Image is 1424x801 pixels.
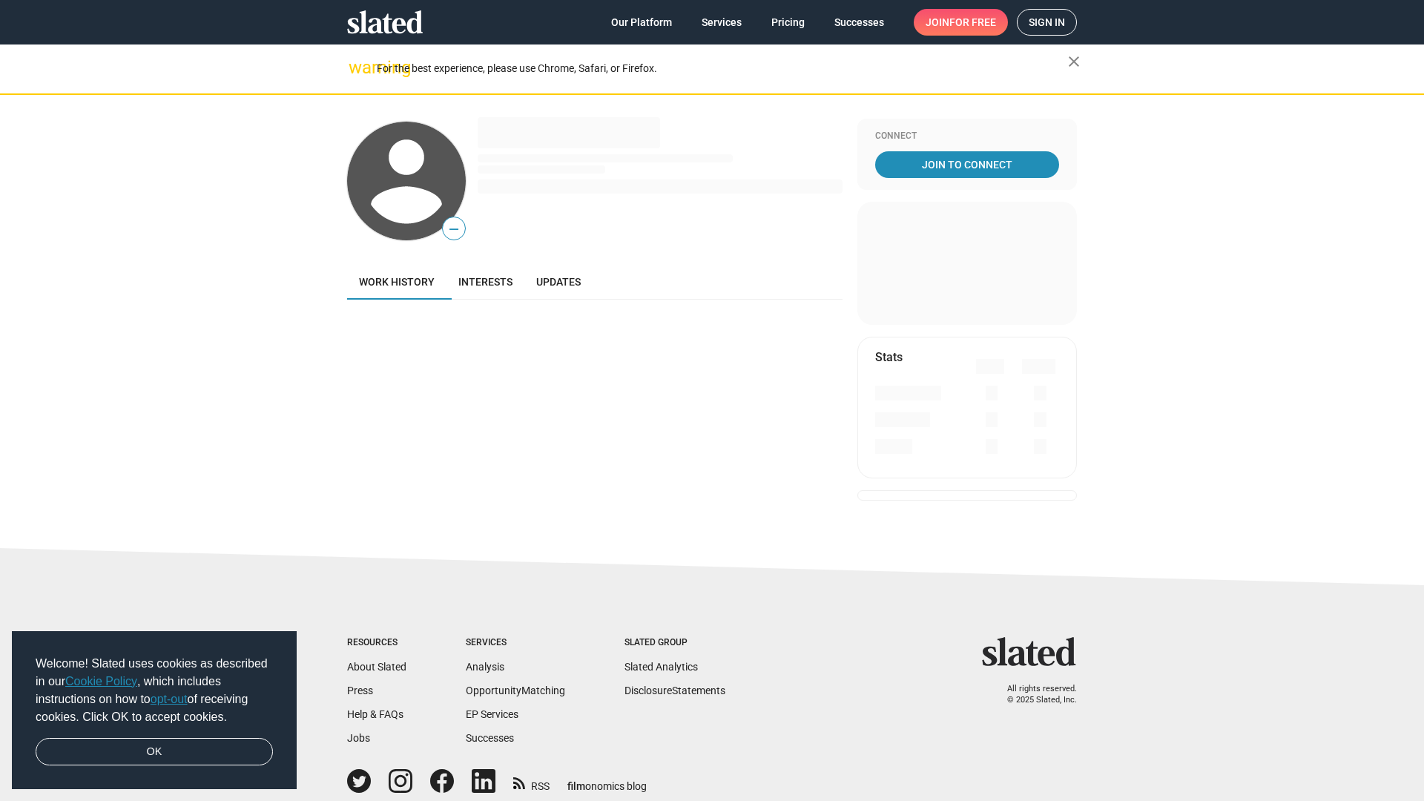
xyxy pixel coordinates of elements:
[1065,53,1083,70] mat-icon: close
[834,9,884,36] span: Successes
[611,9,672,36] span: Our Platform
[1029,10,1065,35] span: Sign in
[377,59,1068,79] div: For the best experience, please use Chrome, Safari, or Firefox.
[359,276,435,288] span: Work history
[151,693,188,705] a: opt-out
[446,264,524,300] a: Interests
[624,637,725,649] div: Slated Group
[823,9,896,36] a: Successes
[466,732,514,744] a: Successes
[347,732,370,744] a: Jobs
[466,637,565,649] div: Services
[458,276,512,288] span: Interests
[567,768,647,794] a: filmonomics blog
[690,9,754,36] a: Services
[599,9,684,36] a: Our Platform
[992,684,1077,705] p: All rights reserved. © 2025 Slated, Inc.
[12,631,297,790] div: cookieconsent
[466,708,518,720] a: EP Services
[443,220,465,239] span: —
[347,685,373,696] a: Press
[702,9,742,36] span: Services
[347,661,406,673] a: About Slated
[36,655,273,726] span: Welcome! Slated uses cookies as described in our , which includes instructions on how to of recei...
[875,151,1059,178] a: Join To Connect
[914,9,1008,36] a: Joinfor free
[567,780,585,792] span: film
[466,685,565,696] a: OpportunityMatching
[878,151,1056,178] span: Join To Connect
[347,264,446,300] a: Work history
[536,276,581,288] span: Updates
[65,675,137,688] a: Cookie Policy
[513,771,550,794] a: RSS
[759,9,817,36] a: Pricing
[771,9,805,36] span: Pricing
[36,738,273,766] a: dismiss cookie message
[347,637,406,649] div: Resources
[926,9,996,36] span: Join
[875,349,903,365] mat-card-title: Stats
[466,661,504,673] a: Analysis
[624,661,698,673] a: Slated Analytics
[349,59,366,76] mat-icon: warning
[949,9,996,36] span: for free
[875,131,1059,142] div: Connect
[347,708,403,720] a: Help & FAQs
[524,264,593,300] a: Updates
[624,685,725,696] a: DisclosureStatements
[1017,9,1077,36] a: Sign in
